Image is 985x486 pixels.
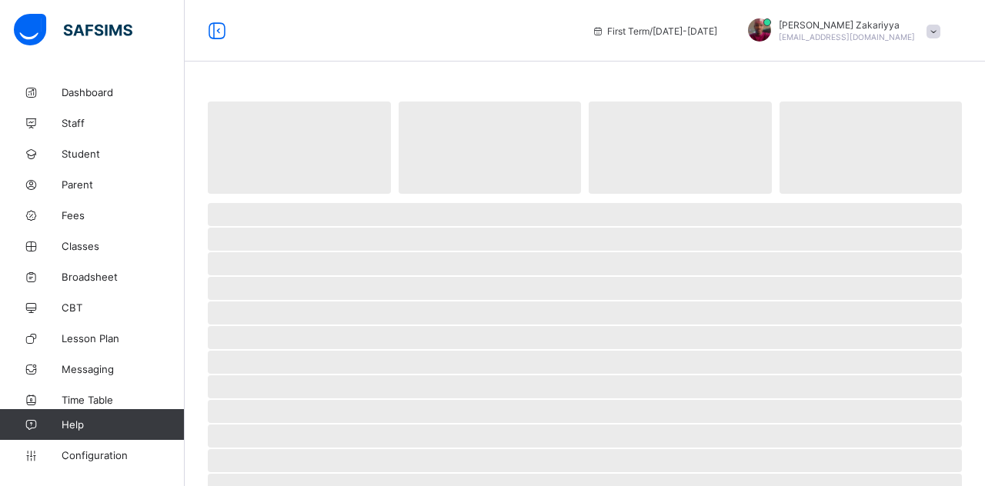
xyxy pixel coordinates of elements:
span: ‌ [208,301,962,325]
span: ‌ [208,203,962,226]
span: Help [62,418,184,431]
span: ‌ [208,351,962,374]
span: [PERSON_NAME] Zakariyya [779,19,915,31]
span: ‌ [208,252,962,275]
span: ‌ [399,102,582,194]
span: Fees [62,209,185,221]
span: session/term information [592,25,717,37]
span: Classes [62,240,185,252]
span: CBT [62,301,185,314]
span: Time Table [62,394,185,406]
img: safsims [14,14,132,46]
span: Student [62,148,185,160]
span: ‌ [208,424,962,448]
span: Configuration [62,449,184,461]
span: Messaging [62,363,185,375]
span: ‌ [208,400,962,423]
span: ‌ [208,228,962,251]
span: ‌ [208,277,962,300]
span: ‌ [589,102,772,194]
span: ‌ [208,102,391,194]
span: Broadsheet [62,271,185,283]
span: [EMAIL_ADDRESS][DOMAIN_NAME] [779,32,915,42]
span: Parent [62,178,185,191]
span: Staff [62,117,185,129]
span: ‌ [208,449,962,472]
span: ‌ [208,375,962,398]
span: Lesson Plan [62,332,185,345]
span: Dashboard [62,86,185,98]
span: ‌ [780,102,963,194]
span: ‌ [208,326,962,349]
div: IbrahimZakariyya [733,18,948,44]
